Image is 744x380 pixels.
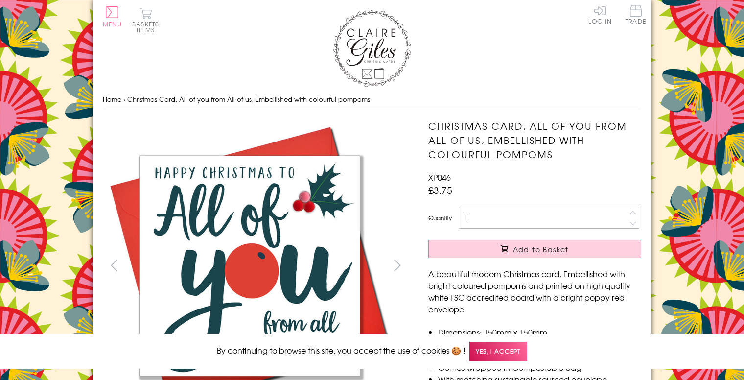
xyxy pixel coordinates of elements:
[132,8,159,33] button: Basket0 items
[428,119,641,161] h1: Christmas Card, All of you from All of us, Embellished with colourful pompoms
[428,268,641,315] p: A beautiful modern Christmas card. Embellished with bright coloured pompoms and printed on high q...
[469,342,527,361] span: Yes, I accept
[626,5,646,24] span: Trade
[428,240,641,258] button: Add to Basket
[137,20,159,34] span: 0 items
[103,90,641,110] nav: breadcrumbs
[103,20,122,28] span: Menu
[333,10,411,87] img: Claire Giles Greetings Cards
[123,95,125,104] span: ›
[387,254,409,276] button: next
[428,183,452,197] span: £3.75
[103,254,125,276] button: prev
[127,95,370,104] span: Christmas Card, All of you from All of us, Embellished with colourful pompoms
[626,5,646,26] a: Trade
[428,214,452,222] label: Quantity
[103,6,122,27] button: Menu
[428,171,451,183] span: XP046
[588,5,612,24] a: Log In
[513,244,569,254] span: Add to Basket
[103,95,121,104] a: Home
[438,326,641,338] li: Dimensions: 150mm x 150mm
